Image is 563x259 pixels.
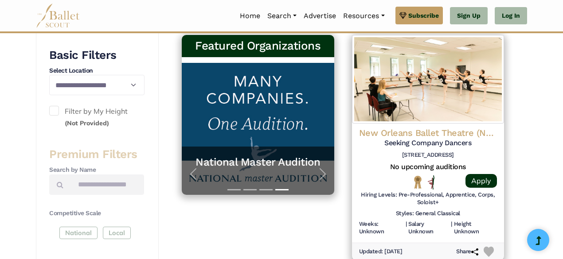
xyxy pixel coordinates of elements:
[49,66,144,75] h4: Select Location
[259,185,273,195] button: Slide 3
[49,106,144,128] label: Filter by My Height
[359,162,497,172] h5: No upcoming auditions
[359,151,497,159] h6: [STREET_ADDRESS]
[65,119,109,127] small: (Not Provided)
[454,220,497,236] h6: Height Unknown
[359,248,403,255] h6: Updated: [DATE]
[49,48,144,63] h3: Basic Filters
[465,174,497,188] a: Apply
[408,11,439,20] span: Subscribe
[70,174,144,195] input: Search by names...
[408,220,449,236] h6: Salary Unknown
[359,139,497,148] h5: Seeking Company Dancers
[264,7,300,25] a: Search
[191,155,325,169] a: National Master Audition
[399,11,407,20] img: gem.svg
[428,175,434,189] img: All
[352,35,504,124] img: Logo
[450,7,488,25] a: Sign Up
[359,127,497,139] h4: New Orleans Ballet Theatre (NOBT)
[396,210,460,217] h6: Styles: General Classical
[406,220,407,236] h6: |
[451,220,452,236] h6: |
[275,185,289,195] button: Slide 4
[412,175,423,189] img: National
[359,220,404,236] h6: Weeks: Unknown
[395,7,443,24] a: Subscribe
[484,247,494,257] img: Heart
[456,248,478,255] h6: Share
[340,7,388,25] a: Resources
[49,166,144,174] h4: Search by Name
[189,39,327,54] h3: Featured Organizations
[236,7,264,25] a: Home
[49,209,144,218] h4: Competitive Scale
[49,147,144,162] h3: Premium Filters
[495,7,527,25] a: Log In
[359,191,497,206] h6: Hiring Levels: Pre-Professional, Apprentice, Corps, Soloist+
[300,7,340,25] a: Advertise
[227,185,241,195] button: Slide 1
[243,185,257,195] button: Slide 2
